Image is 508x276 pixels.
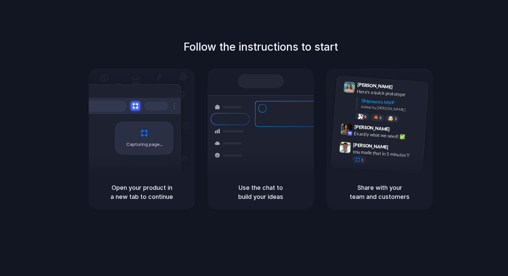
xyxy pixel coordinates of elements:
[357,81,393,91] span: [PERSON_NAME]
[183,39,338,55] h1: Follow the instructions to start
[352,148,420,160] div: you made that in 5 minutes?!
[354,130,421,142] div: Exactly what we need! ✅
[364,115,367,119] span: 8
[357,88,424,99] div: Here's a quick prototype
[335,183,425,201] h5: Share with your team and customers
[216,183,306,201] h5: Use the chat to build your ideas
[361,158,364,162] span: 1
[390,145,404,153] span: 9:47 AM
[392,126,406,134] span: 9:42 AM
[361,97,423,108] div: Shipments MVP
[379,116,382,120] span: 5
[395,84,409,92] span: 9:41 AM
[126,141,164,148] span: Capturing page
[388,116,394,121] div: 🤯
[354,123,390,133] span: [PERSON_NAME]
[361,104,423,114] div: Added by [PERSON_NAME]
[97,183,187,201] h5: Open your product in a new tab to continue
[353,141,389,151] span: [PERSON_NAME]
[394,117,397,121] span: 3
